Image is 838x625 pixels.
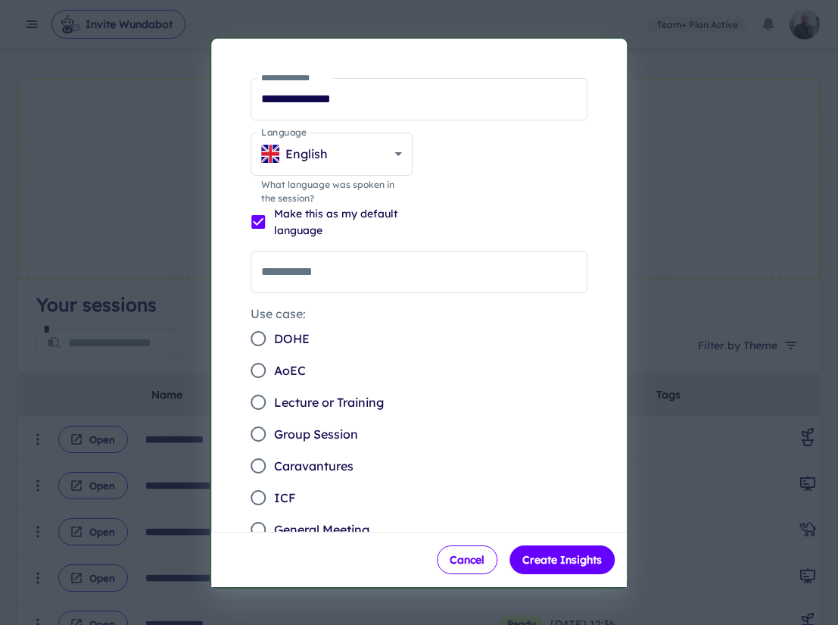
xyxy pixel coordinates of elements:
[261,126,306,139] label: Language
[261,178,403,205] p: What language was spoken in the session?
[274,393,384,411] span: Lecture or Training
[274,457,354,475] span: Caravantures
[274,330,310,348] span: DOHE
[274,520,369,539] span: General Meeting
[261,145,279,163] img: GB
[274,425,358,443] span: Group Session
[274,361,306,380] span: AoEC
[251,305,306,323] legend: Use case:
[285,145,328,163] p: English
[274,489,296,507] span: ICF
[509,545,615,574] button: Create Insights
[437,545,497,574] button: Cancel
[274,205,401,239] p: Make this as my default language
